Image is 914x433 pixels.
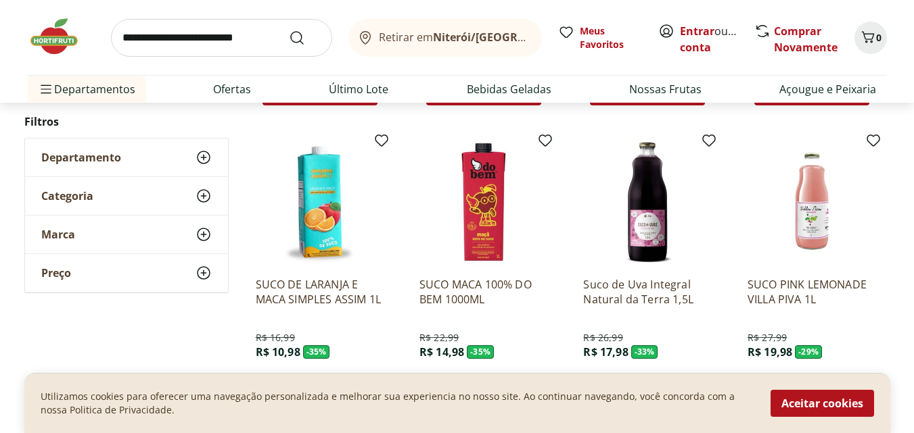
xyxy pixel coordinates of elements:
[41,151,121,164] span: Departamento
[779,81,876,97] a: Açougue e Peixaria
[24,108,229,135] h2: Filtros
[419,138,548,266] img: SUCO MACA 100% DO BEM 1000ML
[433,30,587,45] b: Niterói/[GEOGRAPHIC_DATA]
[419,331,459,345] span: R$ 22,99
[774,24,838,55] a: Comprar Novamente
[256,331,295,345] span: R$ 16,99
[583,331,622,345] span: R$ 26,99
[748,277,876,307] a: SUCO PINK LEMONADE VILLA PIVA 1L
[41,189,93,203] span: Categoria
[27,16,95,57] img: Hortifruti
[467,81,551,97] a: Bebidas Geladas
[680,24,714,39] a: Entrar
[795,345,822,359] span: - 29 %
[348,19,542,57] button: Retirar emNiterói/[GEOGRAPHIC_DATA]
[329,81,388,97] a: Último Lote
[41,390,754,417] p: Utilizamos cookies para oferecer uma navegação personalizada e melhorar sua experiencia no nosso ...
[256,138,384,266] img: SUCO DE LARANJA E MACA SIMPLES ASSIM 1L
[41,266,71,280] span: Preço
[680,23,740,55] span: ou
[25,254,228,292] button: Preço
[256,277,384,307] a: SUCO DE LARANJA E MACA SIMPLES ASSIM 1L
[583,277,712,307] a: Suco de Uva Integral Natural da Terra 1,5L
[256,345,300,359] span: R$ 10,98
[580,24,642,51] span: Meus Favoritos
[680,24,754,55] a: Criar conta
[631,345,658,359] span: - 33 %
[629,81,702,97] a: Nossas Frutas
[854,22,887,54] button: Carrinho
[876,31,882,44] span: 0
[289,30,321,46] button: Submit Search
[467,345,494,359] span: - 35 %
[41,228,75,241] span: Marca
[748,138,876,266] img: SUCO PINK LEMONADE VILLA PIVA 1L
[38,73,135,105] span: Departamentos
[583,138,712,266] img: Suco de Uva Integral Natural da Terra 1,5L
[25,215,228,253] button: Marca
[748,331,787,345] span: R$ 27,99
[25,177,228,215] button: Categoria
[583,345,628,359] span: R$ 17,98
[379,31,528,43] span: Retirar em
[771,390,874,417] button: Aceitar cookies
[213,81,251,97] a: Ofertas
[303,345,330,359] span: - 35 %
[25,138,228,176] button: Departamento
[38,73,54,105] button: Menu
[419,345,464,359] span: R$ 14,98
[558,24,642,51] a: Meus Favoritos
[111,19,332,57] input: search
[748,345,792,359] span: R$ 19,98
[419,277,548,307] a: SUCO MACA 100% DO BEM 1000ML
